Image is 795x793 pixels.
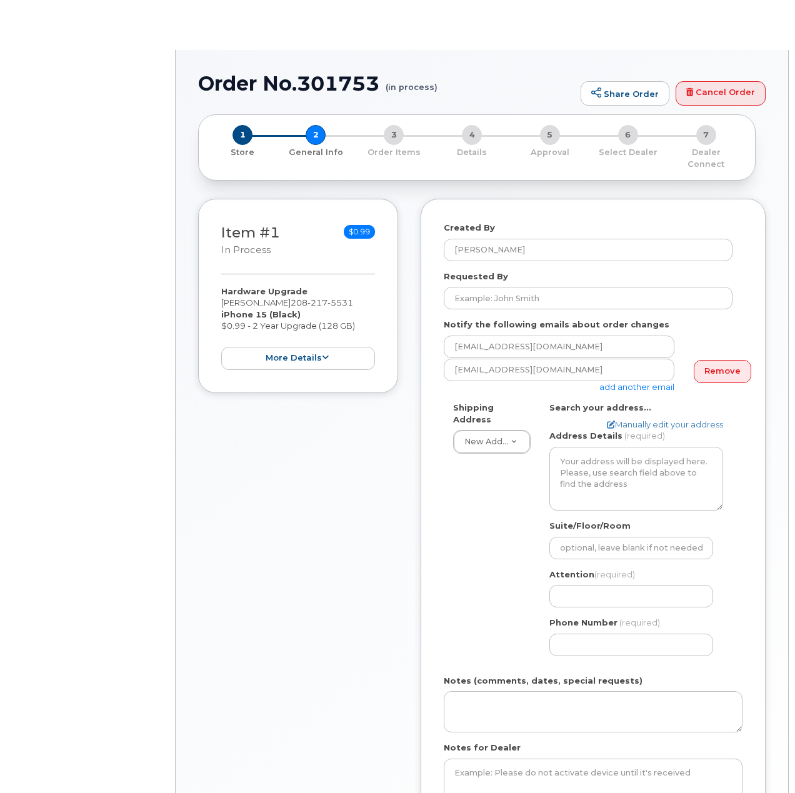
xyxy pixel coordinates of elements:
input: Example: john@appleseed.com [444,336,674,358]
label: Attention [549,569,635,581]
p: Store [214,147,272,158]
a: Remove [694,360,751,383]
a: Cancel Order [676,81,766,106]
small: in process [221,244,271,256]
span: 217 [307,297,327,307]
div: [PERSON_NAME] $0.99 - 2 Year Upgrade (128 GB) [221,286,375,370]
input: Example: john@appleseed.com [444,359,674,381]
small: (in process) [386,72,437,92]
label: Created By [444,222,495,234]
a: New Address [454,431,530,453]
label: Address Details [549,430,622,442]
span: 208 [291,297,353,307]
button: more details [221,347,375,370]
label: Notes (comments, dates, special requests) [444,675,642,687]
a: 1 Store [209,145,277,158]
h3: Item #1 [221,225,280,257]
span: (required) [594,569,635,579]
span: 5531 [327,297,353,307]
h1: Order No.301753 [198,72,574,94]
label: Search your address... [549,402,651,414]
span: $0.99 [344,225,375,239]
strong: iPhone 15 (Black) [221,309,301,319]
input: optional, leave blank if not needed [549,537,713,559]
input: Example: John Smith [444,287,732,309]
label: Notes for Dealer [444,742,521,754]
span: (required) [624,431,665,441]
label: Requested By [444,271,508,282]
label: Shipping Address [453,402,531,425]
label: Phone Number [549,617,617,629]
label: Notify the following emails about order changes [444,319,669,331]
span: New Address [464,437,520,446]
strong: Hardware Upgrade [221,286,307,296]
a: Manually edit your address [607,419,723,431]
span: 1 [232,125,252,145]
span: (required) [619,617,660,627]
a: add another email [599,382,674,392]
a: Share Order [581,81,669,106]
label: Suite/Floor/Room [549,520,631,532]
